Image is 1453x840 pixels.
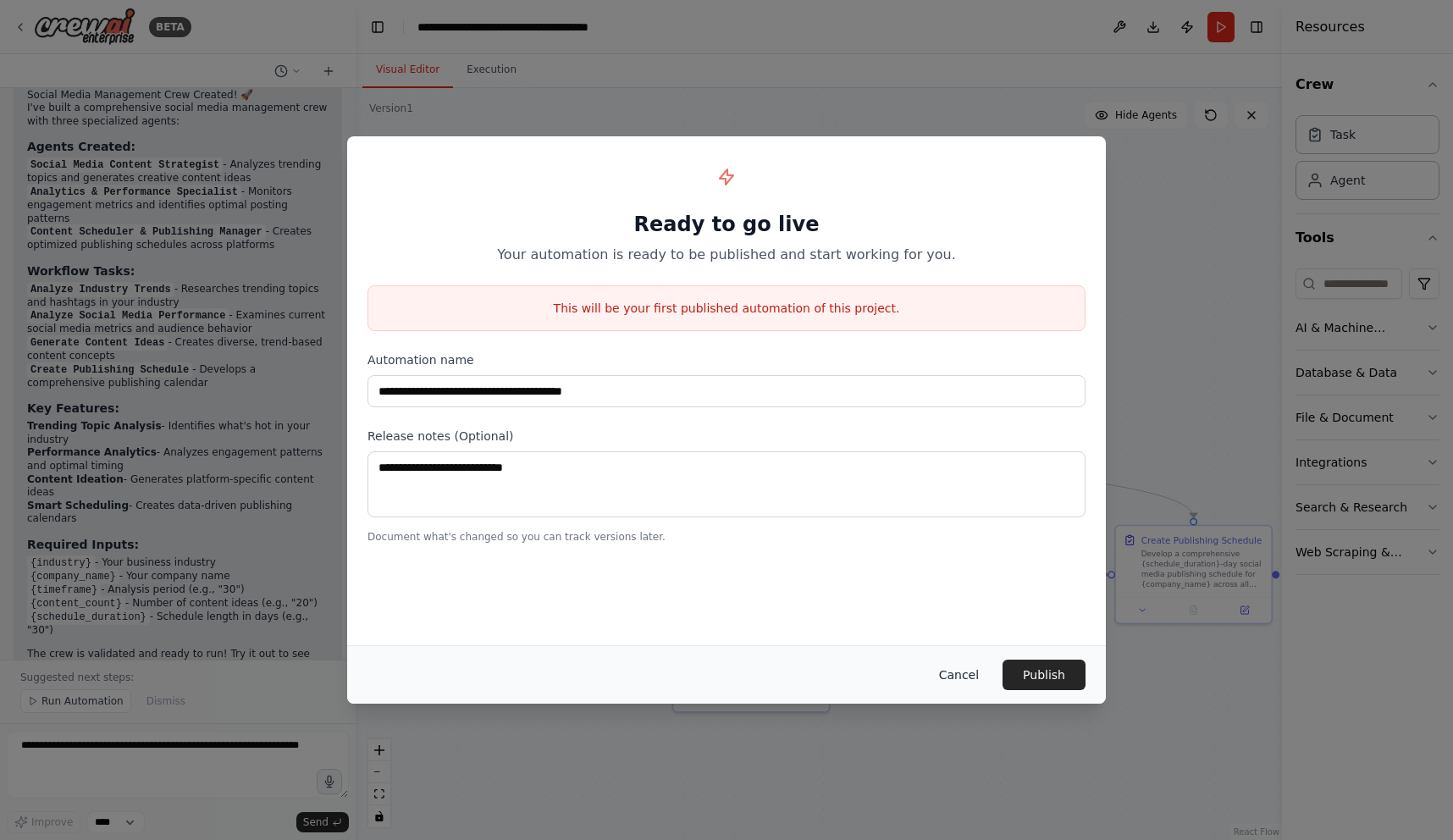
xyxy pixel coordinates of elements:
[925,660,992,690] button: Cancel
[367,530,1086,544] p: Document what's changed so you can track versions later.
[367,351,1086,368] label: Automation name
[367,211,1086,238] h1: Ready to go live
[367,245,1086,265] p: Your automation is ready to be published and start working for you.
[1003,660,1086,690] button: Publish
[367,428,1086,445] label: Release notes (Optional)
[368,300,1085,317] p: This will be your first published automation of this project.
